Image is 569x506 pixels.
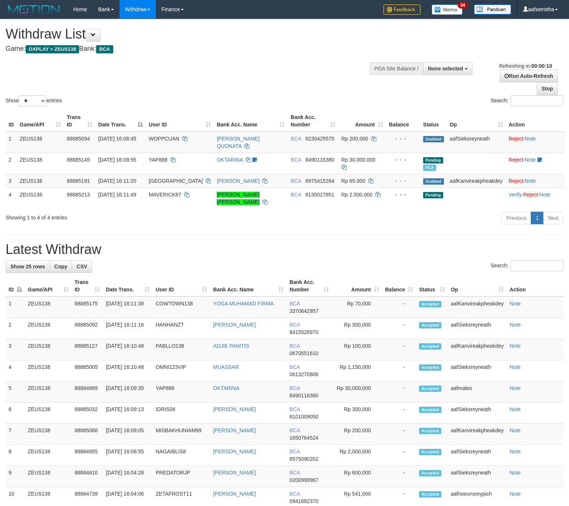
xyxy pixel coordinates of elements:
[382,466,416,487] td: -
[525,136,536,142] a: Note
[290,385,300,391] span: BCA
[72,445,103,466] td: 88884955
[499,63,552,69] span: Refreshing in:
[491,260,563,271] label: Search:
[6,211,232,221] div: Showing 1 to 4 of 4 entries
[332,381,382,403] td: Rp 30,000,000
[383,4,421,15] img: Feedback.jpg
[382,275,416,297] th: Balance: activate to sort column ascending
[511,95,563,106] input: Search:
[509,157,524,163] a: Reject
[474,4,511,14] img: panduan.png
[149,157,167,163] span: YAP888
[448,297,507,318] td: aafKanvireakpheakdey
[290,456,318,462] span: Copy 8575090202 to clipboard
[67,136,90,142] span: 88885094
[153,360,210,381] td: OMNI123VIP
[386,110,420,132] th: Balance
[525,178,536,184] a: Note
[382,318,416,339] td: -
[6,445,25,466] td: 8
[389,135,417,142] div: - - -
[25,466,72,487] td: ZEUS138
[510,301,521,307] a: Note
[341,178,366,184] span: Rp 65.000
[448,275,507,297] th: Op: activate to sort column ascending
[96,45,113,53] span: BCA
[149,136,179,142] span: WOPPCUAN
[291,192,301,198] span: BCA
[448,318,507,339] td: aafSieksreyneath
[510,364,521,370] a: Note
[448,424,507,445] td: aafKanvireakpheakdey
[19,95,46,106] select: Showentries
[506,110,565,132] th: Action
[6,174,17,188] td: 3
[153,424,210,445] td: MISBAKHUNIAM99
[448,445,507,466] td: aafSieksreyneath
[213,343,249,349] a: ADJIE PANITIS
[423,136,444,142] span: Grabbed
[103,445,153,466] td: [DATE] 16:08:55
[332,466,382,487] td: Rp 600,000
[213,449,256,454] a: [PERSON_NAME]
[17,110,64,132] th: Game/API: activate to sort column ascending
[103,275,153,297] th: Date Trans.: activate to sort column ascending
[290,477,318,483] span: Copy 0200999967 to clipboard
[72,381,103,403] td: 88884889
[6,95,62,106] label: Show entries
[491,95,563,106] label: Search:
[448,381,507,403] td: aafmaleo
[506,174,565,188] td: ·
[370,62,423,75] div: PGA Site Balance /
[506,132,565,153] td: ·
[428,66,463,72] span: None selected
[153,381,210,403] td: YAP888
[72,403,103,424] td: 88885032
[95,110,146,132] th: Date Trans.: activate to sort column descending
[25,381,72,403] td: ZEUS138
[525,157,536,163] a: Note
[332,318,382,339] td: Rp 300,000
[510,322,521,328] a: Note
[72,339,103,360] td: 88885127
[389,156,417,163] div: - - -
[103,360,153,381] td: [DATE] 16:10:48
[305,192,334,198] span: Copy 8135027851 to clipboard
[332,339,382,360] td: Rp 100,000
[287,275,332,297] th: Bank Acc. Number: activate to sort column ascending
[507,275,563,297] th: Action
[382,360,416,381] td: -
[26,45,79,53] span: OXPLAY > ZEUS138
[510,406,521,412] a: Note
[288,110,338,132] th: Bank Acc. Number: activate to sort column ascending
[290,343,300,349] span: BCA
[420,110,447,132] th: Status
[6,242,563,257] h1: Latest Withdraw
[25,318,72,339] td: ZEUS138
[72,360,103,381] td: 88885005
[448,360,507,381] td: aafSieksreyneath
[153,297,210,318] td: COWTOWN138
[213,301,274,307] a: YOGA MUHAMAD FIRMA
[543,212,563,224] a: Next
[6,110,17,132] th: ID
[72,466,103,487] td: 88884810
[290,498,318,504] span: Copy 0941692370 to clipboard
[290,350,318,356] span: Copy 0670551610 to clipboard
[448,339,507,360] td: aafKanvireakpheakdey
[213,385,239,391] a: OKTARINA
[149,178,203,184] span: [GEOGRAPHIC_DATA]
[25,297,72,318] td: ZEUS138
[531,63,552,69] strong: 00:00:10
[510,491,521,497] a: Note
[25,275,72,297] th: Game/API: activate to sort column ascending
[382,403,416,424] td: -
[98,136,136,142] span: [DATE] 16:08:45
[332,275,382,297] th: Amount: activate to sort column ascending
[17,174,64,188] td: ZEUS138
[332,403,382,424] td: Rp 300,000
[423,62,472,75] button: None selected
[103,339,153,360] td: [DATE] 16:10:48
[423,165,436,171] span: Marked by aafmaleo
